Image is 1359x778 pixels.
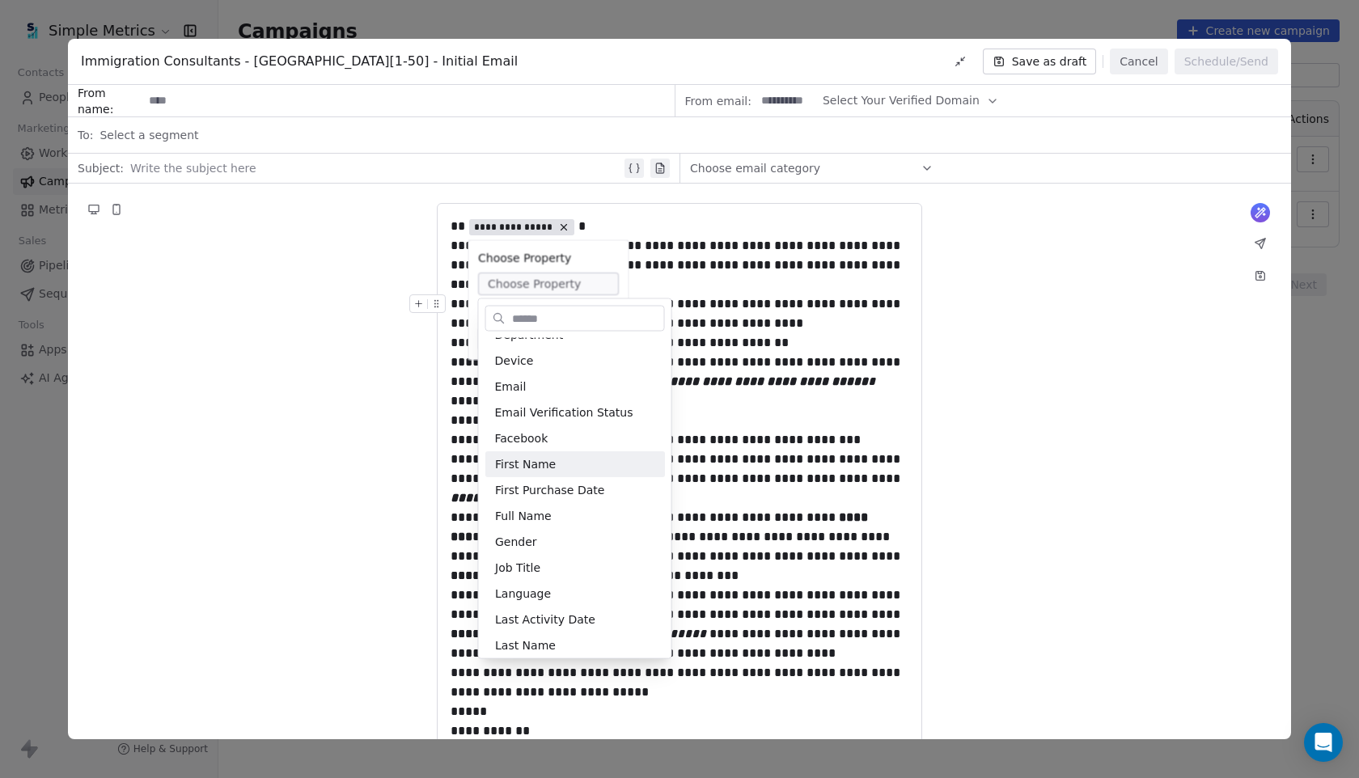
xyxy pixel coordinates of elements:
[983,49,1097,74] button: Save as draft
[1175,49,1278,74] button: Schedule/Send
[485,348,665,374] div: Device
[485,374,665,400] div: Email
[78,160,124,181] span: Subject:
[485,400,665,425] div: Email Verification Status
[485,451,665,477] div: First Name
[690,160,820,176] span: Choose email category
[485,529,665,555] div: Gender
[81,52,518,71] span: Immigration Consultants - [GEOGRAPHIC_DATA][1-50] - Initial Email
[485,477,665,503] div: First Purchase Date
[485,555,665,581] div: Job Title
[1110,49,1167,74] button: Cancel
[78,127,93,143] span: To:
[78,85,142,117] span: From name:
[99,127,198,143] span: Select a segment
[685,93,751,109] span: From email:
[485,581,665,607] div: Language
[485,503,665,529] div: Full Name
[485,425,665,451] div: Facebook
[485,607,665,632] div: Last Activity Date
[485,632,665,658] div: Last Name
[823,92,980,109] span: Select Your Verified Domain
